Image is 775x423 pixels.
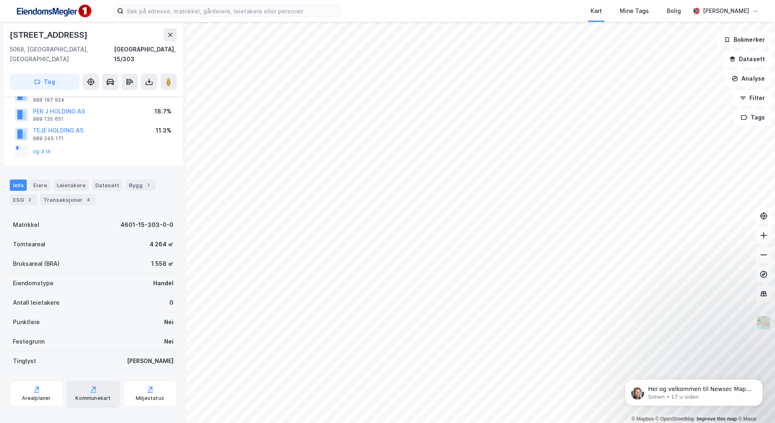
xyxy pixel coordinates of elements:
[13,259,60,269] div: Bruksareal (BRA)
[13,220,39,230] div: Matrikkel
[722,51,772,67] button: Datasett
[13,239,45,249] div: Tomteareal
[33,116,64,122] div: 989 135 651
[13,356,36,366] div: Tinglyst
[22,395,51,402] div: Arealplaner
[10,45,114,64] div: 5068, [GEOGRAPHIC_DATA], [GEOGRAPHIC_DATA]
[725,70,772,87] button: Analyse
[127,356,173,366] div: [PERSON_NAME]
[30,179,50,191] div: Eiere
[33,135,64,142] div: 989 245 171
[655,416,695,422] a: OpenStreetMap
[114,45,177,64] div: [GEOGRAPHIC_DATA], 15/303
[667,6,681,16] div: Bolig
[717,32,772,48] button: Bokmerker
[136,395,164,402] div: Miljøstatus
[164,317,173,327] div: Nei
[154,107,171,116] div: 18.7%
[169,298,173,308] div: 0
[75,395,111,402] div: Kommunekart
[13,317,40,327] div: Punktleie
[697,416,737,422] a: Improve this map
[92,179,122,191] div: Datasett
[144,181,152,189] div: 1
[153,278,173,288] div: Handel
[120,220,173,230] div: 4601-15-303-0-0
[703,6,749,16] div: [PERSON_NAME]
[13,337,45,346] div: Festegrunn
[613,362,775,419] iframe: Intercom notifications melding
[40,194,96,205] div: Transaksjoner
[164,337,173,346] div: Nei
[124,5,340,17] input: Søk på adresse, matrikkel, gårdeiere, leietakere eller personer
[150,239,173,249] div: 4 264 ㎡
[10,179,27,191] div: Info
[632,416,654,422] a: Mapbox
[13,278,54,288] div: Eiendomstype
[84,196,92,204] div: 4
[620,6,649,16] div: Mine Tags
[591,6,602,16] div: Kart
[33,97,64,103] div: 989 197 924
[734,109,772,126] button: Tags
[151,259,173,269] div: 1 558 ㎡
[10,28,89,41] div: [STREET_ADDRESS]
[733,90,772,106] button: Filter
[10,74,79,90] button: Tag
[10,194,37,205] div: ESG
[156,126,171,135] div: 11.3%
[13,298,60,308] div: Antall leietakere
[126,179,156,191] div: Bygg
[13,2,94,20] img: F4PB6Px+NJ5v8B7XTbfpPpyloAAAAASUVORK5CYII=
[26,196,34,204] div: 2
[756,315,771,331] img: Z
[54,179,89,191] div: Leietakere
